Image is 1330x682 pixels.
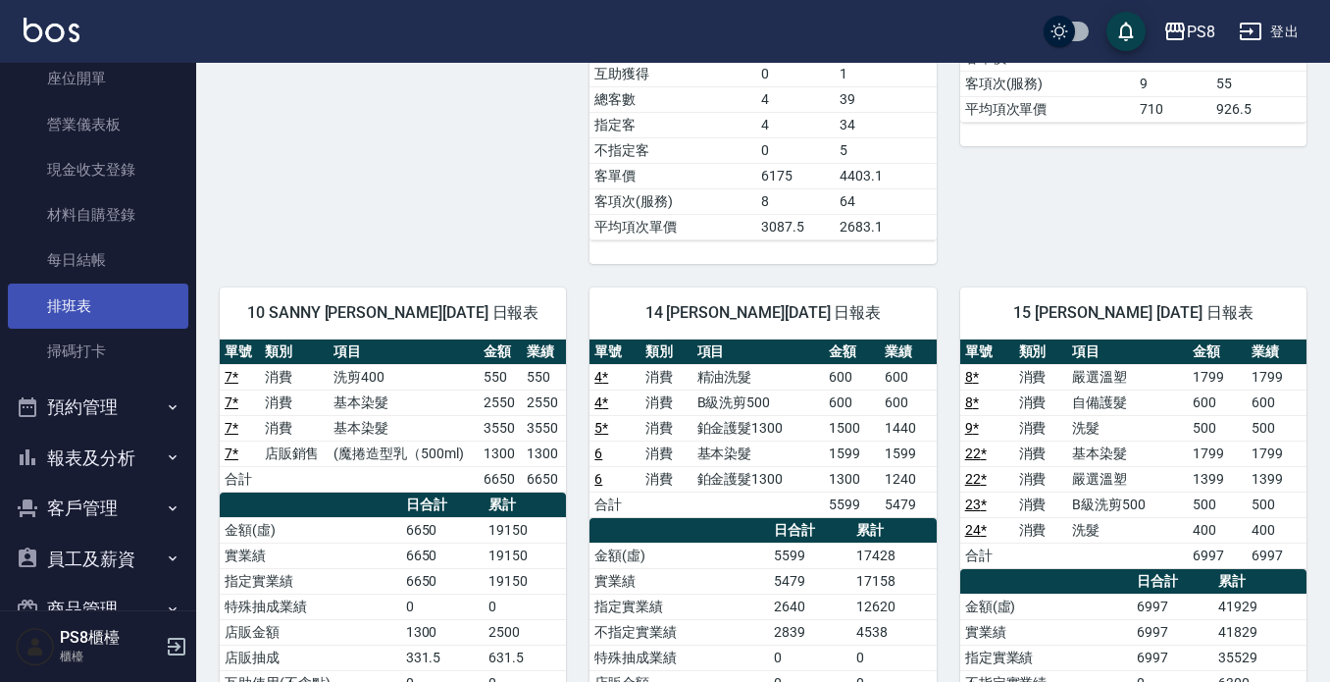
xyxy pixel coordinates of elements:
[594,446,602,461] a: 6
[484,543,566,568] td: 19150
[8,382,188,433] button: 預約管理
[16,627,55,666] img: Person
[589,188,756,214] td: 客項次(服務)
[589,543,769,568] td: 金額(虛)
[1213,619,1306,645] td: 41829
[640,441,691,466] td: 消費
[1067,390,1188,415] td: 自備護髮
[824,340,880,365] th: 金額
[484,517,566,543] td: 19150
[329,364,479,390] td: 洗剪400
[1067,364,1188,390] td: 嚴選溫塑
[479,415,523,441] td: 3550
[1211,71,1306,96] td: 55
[1132,619,1213,645] td: 6997
[1188,441,1248,466] td: 1799
[479,364,523,390] td: 550
[522,364,566,390] td: 550
[835,214,936,239] td: 2683.1
[824,415,880,441] td: 1500
[522,466,566,492] td: 6650
[589,568,769,594] td: 實業績
[960,594,1132,619] td: 金額(虛)
[1067,492,1188,517] td: B級洗剪500
[851,568,937,594] td: 17158
[484,493,566,518] th: 累計
[329,415,479,441] td: 基本染髮
[1188,466,1248,492] td: 1399
[220,340,566,493] table: a dense table
[479,340,523,365] th: 金額
[835,86,936,112] td: 39
[329,441,479,466] td: (魔捲造型乳（500ml)
[1188,364,1248,390] td: 1799
[589,594,769,619] td: 指定實業績
[8,237,188,283] a: 每日結帳
[401,493,484,518] th: 日合計
[756,214,835,239] td: 3087.5
[1067,466,1188,492] td: 嚴選溫塑
[1187,20,1215,44] div: PS8
[8,483,188,534] button: 客戶管理
[1211,96,1306,122] td: 926.5
[1014,364,1068,390] td: 消費
[260,441,330,466] td: 店販銷售
[835,137,936,163] td: 5
[589,86,756,112] td: 總客數
[692,340,824,365] th: 項目
[589,61,756,86] td: 互助獲得
[1155,12,1223,52] button: PS8
[220,517,401,543] td: 金額(虛)
[522,441,566,466] td: 1300
[484,568,566,594] td: 19150
[1247,390,1306,415] td: 600
[880,415,937,441] td: 1440
[479,441,523,466] td: 1300
[589,492,640,517] td: 合計
[756,86,835,112] td: 4
[220,645,401,670] td: 店販抽成
[1067,517,1188,543] td: 洗髮
[589,340,640,365] th: 單號
[692,390,824,415] td: B級洗剪500
[8,329,188,374] a: 掃碼打卡
[401,645,484,670] td: 331.5
[824,390,880,415] td: 600
[260,340,330,365] th: 類別
[8,433,188,484] button: 報表及分析
[1213,645,1306,670] td: 35529
[260,364,330,390] td: 消費
[401,619,484,645] td: 1300
[329,390,479,415] td: 基本染髮
[692,441,824,466] td: 基本染髮
[1247,517,1306,543] td: 400
[1014,441,1068,466] td: 消費
[880,364,937,390] td: 600
[220,466,260,492] td: 合計
[640,415,691,441] td: 消費
[1247,466,1306,492] td: 1399
[589,112,756,137] td: 指定客
[522,340,566,365] th: 業績
[479,466,523,492] td: 6650
[835,188,936,214] td: 64
[60,648,160,665] p: 櫃檯
[522,415,566,441] td: 3550
[756,188,835,214] td: 8
[24,18,79,42] img: Logo
[960,543,1014,568] td: 合計
[824,441,880,466] td: 1599
[960,340,1014,365] th: 單號
[960,645,1132,670] td: 指定實業績
[640,466,691,492] td: 消費
[769,619,851,645] td: 2839
[8,534,188,585] button: 員工及薪資
[1247,441,1306,466] td: 1799
[1188,340,1248,365] th: 金額
[589,645,769,670] td: 特殊抽成業績
[8,192,188,237] a: 材料自購登錄
[1247,415,1306,441] td: 500
[1067,415,1188,441] td: 洗髮
[589,214,756,239] td: 平均項次單價
[880,466,937,492] td: 1240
